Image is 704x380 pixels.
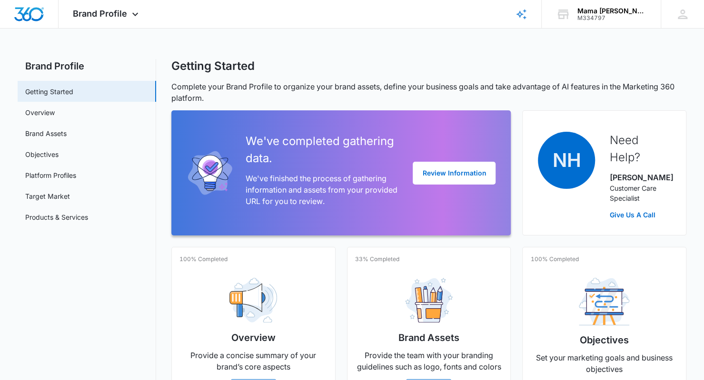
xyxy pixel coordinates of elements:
div: account id [577,15,647,21]
span: Brand Profile [73,9,127,19]
p: 33% Completed [355,255,399,263]
a: Products & Services [25,212,88,222]
a: Brand Assets [25,128,67,138]
p: Customer Care Specialist [609,183,671,203]
h2: Overview [231,331,276,345]
div: account name [577,7,647,15]
a: Give Us A Call [609,210,671,220]
p: Provide a concise summary of your brand’s core aspects [179,350,327,372]
a: Getting Started [25,87,73,97]
span: NH [538,132,595,189]
p: 100% Completed [179,255,228,263]
h2: Brand Profile [18,59,156,73]
h2: Objectives [580,333,629,347]
button: Review Information [413,162,496,185]
p: [PERSON_NAME] [609,172,671,183]
h2: Brand Assets [398,331,459,345]
h1: Getting Started [171,59,255,73]
a: Platform Profiles [25,170,76,180]
a: Overview [25,107,55,117]
a: Target Market [25,191,70,201]
p: Complete your Brand Profile to organize your brand assets, define your business goals and take ad... [171,81,686,104]
p: We've finished the process of gathering information and assets from your provided URL for you to ... [246,173,397,207]
p: Provide the team with your branding guidelines such as logo, fonts and colors [355,350,503,372]
a: Objectives [25,149,59,159]
p: 100% Completed [530,255,578,263]
h2: Need Help? [609,132,671,166]
p: Set your marketing goals and business objectives [530,352,678,375]
h2: We've completed gathering data. [246,133,397,167]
